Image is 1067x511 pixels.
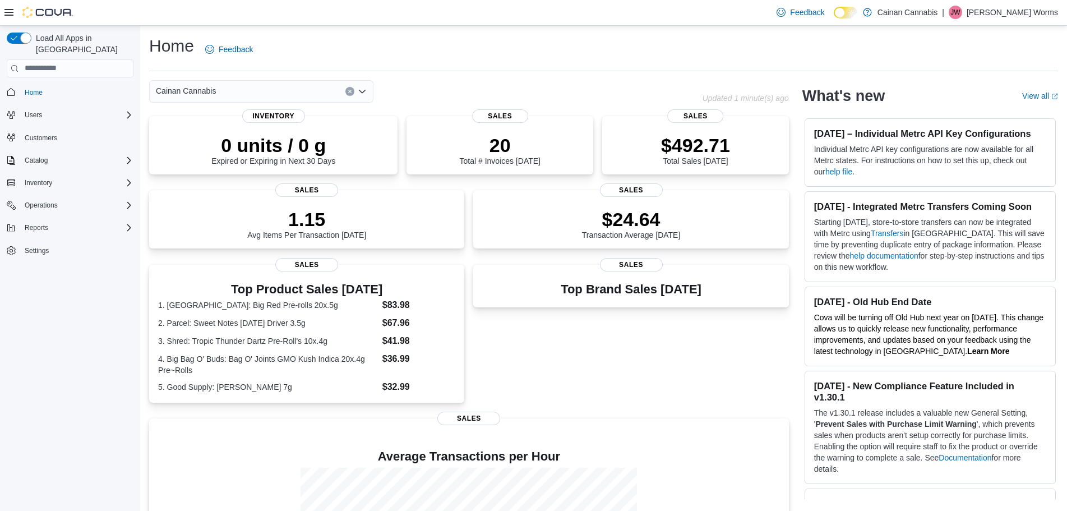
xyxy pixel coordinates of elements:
[20,86,47,99] a: Home
[20,176,133,190] span: Inventory
[25,133,57,142] span: Customers
[25,246,49,255] span: Settings
[472,109,528,123] span: Sales
[703,94,789,103] p: Updated 1 minute(s) ago
[582,208,681,240] div: Transaction Average [DATE]
[31,33,133,55] span: Load All Apps in [GEOGRAPHIC_DATA]
[20,199,133,212] span: Operations
[20,131,62,145] a: Customers
[871,229,904,238] a: Transfers
[25,88,43,97] span: Home
[668,109,724,123] span: Sales
[939,453,991,462] a: Documentation
[2,175,138,191] button: Inventory
[158,283,455,296] h3: Top Product Sales [DATE]
[814,296,1046,307] h3: [DATE] - Old Hub End Date
[815,420,976,429] strong: Prevent Sales with Purchase Limit Warning
[1022,91,1058,100] a: View allExternal link
[949,6,962,19] div: Jordon Worms
[20,243,133,257] span: Settings
[20,108,47,122] button: Users
[158,353,378,376] dt: 4. Big Bag O' Buds: Bag O' Joints GMO Kush Indica 20x.4g Pre~Rolls
[247,208,366,231] p: 1.15
[2,130,138,146] button: Customers
[600,183,663,197] span: Sales
[2,220,138,236] button: Reports
[814,313,1043,356] span: Cova will be turning off Old Hub next year on [DATE]. This change allows us to quickly release ne...
[158,300,378,311] dt: 1. [GEOGRAPHIC_DATA]: Big Red Pre-rolls 20x.5g
[2,242,138,259] button: Settings
[382,334,456,348] dd: $41.98
[20,108,133,122] span: Users
[877,6,937,19] p: Cainan Cannabis
[158,381,378,393] dt: 5. Good Supply: [PERSON_NAME] 7g
[661,134,730,156] p: $492.71
[437,412,500,425] span: Sales
[20,221,133,234] span: Reports
[834,19,834,19] span: Dark Mode
[814,217,1046,273] p: Starting [DATE], store-to-store transfers can now be integrated with Metrc using in [GEOGRAPHIC_D...
[20,154,133,167] span: Catalog
[22,7,73,18] img: Cova
[2,84,138,100] button: Home
[460,134,541,156] p: 20
[814,144,1046,177] p: Individual Metrc API key configurations are now available for all Metrc states. For instructions ...
[358,87,367,96] button: Open list of options
[25,178,52,187] span: Inventory
[1051,93,1058,100] svg: External link
[661,134,730,165] div: Total Sales [DATE]
[460,134,541,165] div: Total # Invoices [DATE]
[582,208,681,231] p: $24.64
[561,283,701,296] h3: Top Brand Sales [DATE]
[814,380,1046,403] h3: [DATE] - New Compliance Feature Included in v1.30.1
[211,134,335,156] p: 0 units / 0 g
[2,107,138,123] button: Users
[967,6,1058,19] p: [PERSON_NAME] Worms
[25,111,42,119] span: Users
[345,87,354,96] button: Clear input
[158,335,378,347] dt: 3. Shred: Tropic Thunder Dartz Pre-Roll's 10x.4g
[2,197,138,213] button: Operations
[20,131,133,145] span: Customers
[20,244,53,257] a: Settings
[149,35,194,57] h1: Home
[790,7,824,18] span: Feedback
[242,109,305,123] span: Inventory
[219,44,253,55] span: Feedback
[7,80,133,288] nav: Complex example
[158,317,378,329] dt: 2. Parcel: Sweet Notes [DATE] Driver 3.5g
[25,223,48,232] span: Reports
[247,208,366,240] div: Avg Items Per Transaction [DATE]
[20,221,53,234] button: Reports
[382,352,456,366] dd: $36.99
[382,380,456,394] dd: $32.99
[25,201,58,210] span: Operations
[814,201,1046,212] h3: [DATE] - Integrated Metrc Transfers Coming Soon
[834,7,857,19] input: Dark Mode
[20,154,52,167] button: Catalog
[20,199,62,212] button: Operations
[382,316,456,330] dd: $67.96
[201,38,257,61] a: Feedback
[814,128,1046,139] h3: [DATE] – Individual Metrc API Key Configurations
[600,258,663,271] span: Sales
[825,167,852,176] a: help file
[850,251,918,260] a: help documentation
[25,156,48,165] span: Catalog
[967,347,1009,356] a: Learn More
[211,134,335,165] div: Expired or Expiring in Next 30 Days
[772,1,829,24] a: Feedback
[20,85,133,99] span: Home
[2,153,138,168] button: Catalog
[950,6,960,19] span: JW
[158,450,780,463] h4: Average Transactions per Hour
[275,258,338,271] span: Sales
[802,87,885,105] h2: What's new
[942,6,944,19] p: |
[156,84,216,98] span: Cainan Cannabis
[275,183,338,197] span: Sales
[382,298,456,312] dd: $83.98
[20,176,57,190] button: Inventory
[814,407,1046,475] p: The v1.30.1 release includes a valuable new General Setting, ' ', which prevents sales when produ...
